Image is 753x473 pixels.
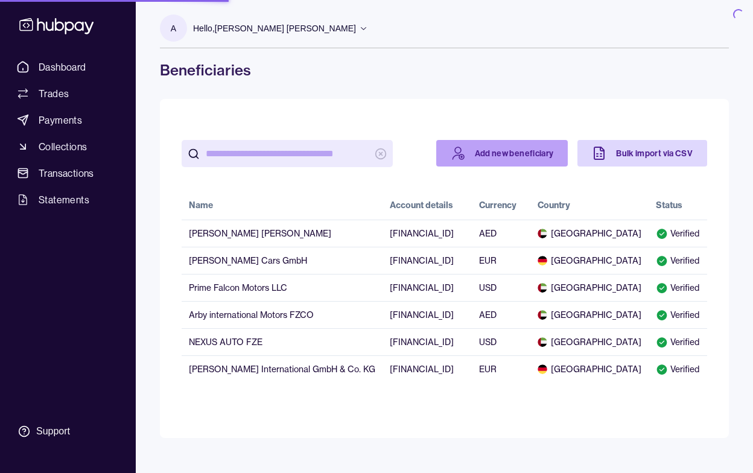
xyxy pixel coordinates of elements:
div: Status [656,199,682,211]
span: Collections [39,139,87,154]
span: [GEOGRAPHIC_DATA] [538,227,642,240]
a: Dashboard [12,56,124,78]
td: USD [472,274,530,301]
span: [GEOGRAPHIC_DATA] [538,363,642,375]
td: [FINANCIAL_ID] [383,220,472,247]
td: EUR [472,355,530,383]
td: USD [472,328,530,355]
div: Currency [479,199,516,211]
span: Trades [39,86,69,101]
a: Support [12,419,124,444]
td: AED [472,301,530,328]
span: Transactions [39,166,94,180]
p: A [171,22,176,35]
td: [FINANCIAL_ID] [383,328,472,355]
span: Dashboard [39,60,86,74]
a: Trades [12,83,124,104]
a: Add new beneficiary [436,140,568,167]
td: NEXUS AUTO FZE [182,328,383,355]
td: [FINANCIAL_ID] [383,274,472,301]
td: EUR [472,247,530,274]
td: [FINANCIAL_ID] [383,301,472,328]
div: Account details [390,199,453,211]
a: Statements [12,189,124,211]
td: Arby international Motors FZCO [182,301,383,328]
div: Verified [656,309,700,321]
a: Collections [12,136,124,157]
div: Support [36,425,70,438]
div: Verified [656,255,700,267]
div: Verified [656,227,700,240]
p: Hello, [PERSON_NAME] [PERSON_NAME] [193,22,356,35]
td: [FINANCIAL_ID] [383,355,472,383]
td: [PERSON_NAME] [PERSON_NAME] [182,220,383,247]
a: Bulk import via CSV [577,140,707,167]
span: [GEOGRAPHIC_DATA] [538,336,642,348]
td: AED [472,220,530,247]
div: Name [189,199,213,211]
h1: Beneficiaries [160,60,729,80]
div: Verified [656,336,700,348]
a: Payments [12,109,124,131]
a: Transactions [12,162,124,184]
span: [GEOGRAPHIC_DATA] [538,309,642,321]
td: [FINANCIAL_ID] [383,247,472,274]
span: [GEOGRAPHIC_DATA] [538,282,642,294]
span: Payments [39,113,82,127]
div: Verified [656,363,700,375]
span: [GEOGRAPHIC_DATA] [538,255,642,267]
span: Statements [39,192,89,207]
div: Country [538,199,570,211]
td: [PERSON_NAME] International GmbH & Co. KG [182,355,383,383]
div: Verified [656,282,700,294]
input: search [206,140,369,167]
td: Prime Falcon Motors LLC [182,274,383,301]
td: [PERSON_NAME] Cars GmbH [182,247,383,274]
